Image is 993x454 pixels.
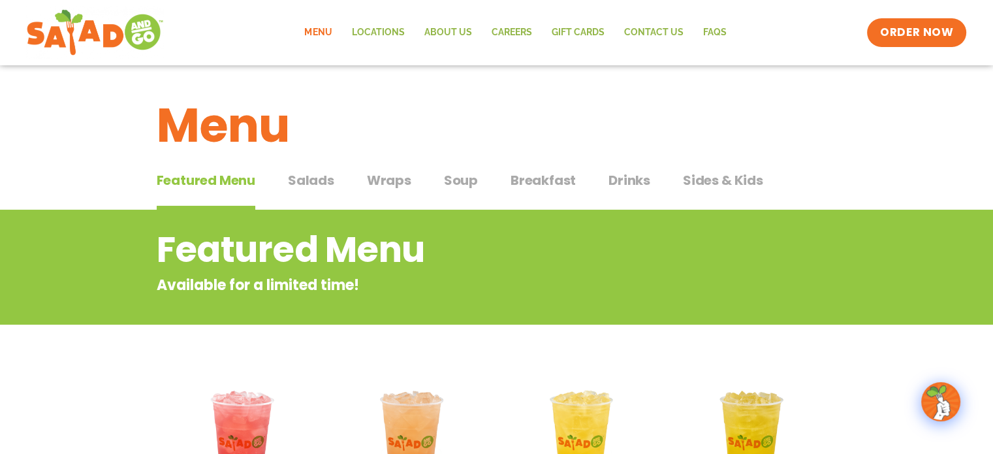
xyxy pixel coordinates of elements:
a: GIFT CARDS [541,18,614,48]
span: ORDER NOW [880,25,953,41]
span: Sides & Kids [683,170,763,190]
a: Menu [294,18,341,48]
span: Breakfast [511,170,576,190]
a: About Us [414,18,481,48]
img: wpChatIcon [922,383,959,420]
a: Locations [341,18,414,48]
h2: Featured Menu [157,223,732,276]
a: Careers [481,18,541,48]
span: Drinks [608,170,650,190]
img: new-SAG-logo-768×292 [26,7,164,59]
a: FAQs [693,18,736,48]
h1: Menu [157,90,837,161]
span: Salads [288,170,334,190]
p: Available for a limited time! [157,274,732,296]
nav: Menu [294,18,736,48]
span: Wraps [367,170,411,190]
div: Tabbed content [157,166,837,210]
span: Featured Menu [157,170,255,190]
a: Contact Us [614,18,693,48]
a: ORDER NOW [867,18,966,47]
span: Soup [444,170,478,190]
